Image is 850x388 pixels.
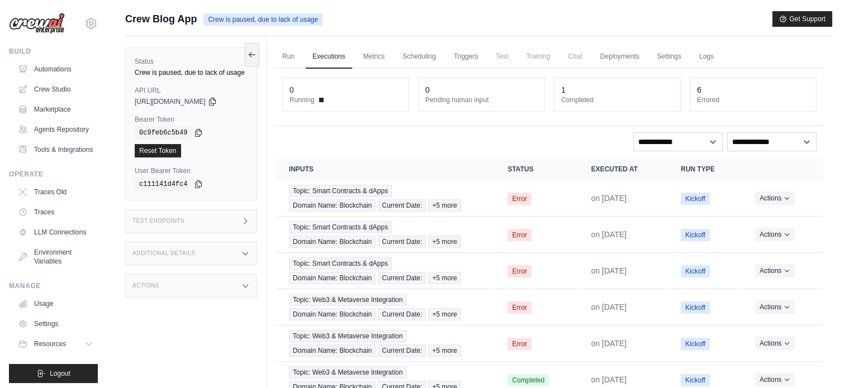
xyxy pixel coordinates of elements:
[13,243,98,270] a: Environment Variables
[378,272,426,284] span: Current Date:
[681,301,710,314] span: Kickoff
[447,45,485,69] a: Triggers
[378,344,426,357] span: Current Date:
[289,221,481,248] a: View execution details for Topic
[489,45,515,68] span: Test
[425,84,430,95] div: 0
[507,338,531,350] span: Error
[9,47,98,56] div: Build
[50,369,70,378] span: Logout
[289,221,392,233] span: Topic: Smart Contracts & dApps
[591,303,627,312] time: September 13, 2025 at 10:26 IST
[681,265,710,277] span: Kickoff
[650,45,688,69] a: Settings
[428,236,460,248] span: +5 more
[494,158,577,180] th: Status
[135,166,248,175] label: User Bearer Token
[289,330,481,357] a: View execution details for Topic
[9,281,98,290] div: Manage
[755,337,795,350] button: Actions for execution
[135,178,192,191] code: c111141d4fc4
[519,45,557,68] span: Training is not available until the deployment is complete
[507,265,531,277] span: Error
[755,264,795,277] button: Actions for execution
[135,97,206,106] span: [URL][DOMAIN_NAME]
[378,308,426,320] span: Current Date:
[135,68,248,77] div: Crew is paused, due to lack of usage
[13,335,98,353] button: Resources
[135,57,248,66] label: Status
[681,338,710,350] span: Kickoff
[428,272,460,284] span: +5 more
[276,158,494,180] th: Inputs
[681,229,710,241] span: Kickoff
[289,199,376,212] span: Domain Name: Blockchain
[378,199,426,212] span: Current Date:
[125,11,197,27] span: Crew Blog App
[591,339,627,348] time: September 13, 2025 at 09:57 IST
[428,199,460,212] span: +5 more
[289,366,407,379] span: Topic: Web3 & Metaverse Integration
[13,100,98,118] a: Marketplace
[507,374,549,386] span: Completed
[289,330,407,342] span: Topic: Web3 & Metaverse Integration
[34,339,66,348] span: Resources
[692,45,720,69] a: Logs
[289,84,294,95] div: 0
[396,45,442,69] a: Scheduling
[772,11,832,27] button: Get Support
[755,228,795,241] button: Actions for execution
[306,45,352,69] a: Executions
[357,45,392,69] a: Metrics
[13,295,98,313] a: Usage
[697,84,701,95] div: 6
[289,236,376,248] span: Domain Name: Blockchain
[13,80,98,98] a: Crew Studio
[593,45,646,69] a: Deployments
[755,373,795,386] button: Actions for execution
[697,95,809,104] dt: Errored
[561,95,673,104] dt: Completed
[135,115,248,124] label: Bearer Token
[289,185,481,212] a: View execution details for Topic
[289,95,315,104] span: Running
[755,300,795,314] button: Actions for execution
[289,294,481,320] a: View execution details for Topic
[591,266,627,275] time: September 13, 2025 at 17:03 IST
[681,193,710,205] span: Kickoff
[13,141,98,159] a: Tools & Integrations
[681,374,710,386] span: Kickoff
[425,95,538,104] dt: Pending human input
[13,121,98,138] a: Agents Repository
[378,236,426,248] span: Current Date:
[428,308,460,320] span: +5 more
[135,86,248,95] label: API URL
[13,315,98,333] a: Settings
[289,344,376,357] span: Domain Name: Blockchain
[507,301,531,314] span: Error
[289,257,392,270] span: Topic: Smart Contracts & dApps
[289,308,376,320] span: Domain Name: Blockchain
[428,344,460,357] span: +5 more
[13,183,98,201] a: Traces Old
[132,282,159,289] h3: Actions
[13,203,98,221] a: Traces
[132,218,185,224] h3: Test Endpoints
[135,126,192,140] code: 0c9feb6c5b49
[9,13,65,34] img: Logo
[591,230,627,239] time: September 14, 2025 at 12:01 IST
[755,191,795,205] button: Actions for execution
[289,257,481,284] a: View execution details for Topic
[591,375,627,384] time: September 12, 2025 at 18:30 IST
[9,170,98,179] div: Operate
[289,185,392,197] span: Topic: Smart Contracts & dApps
[507,229,531,241] span: Error
[132,250,195,257] h3: Additional Details
[289,294,407,306] span: Topic: Web3 & Metaverse Integration
[9,364,98,383] button: Logout
[667,158,742,180] th: Run Type
[203,13,322,26] span: Crew is paused, due to lack of usage
[13,60,98,78] a: Automations
[289,272,376,284] span: Domain Name: Blockchain
[507,193,531,205] span: Error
